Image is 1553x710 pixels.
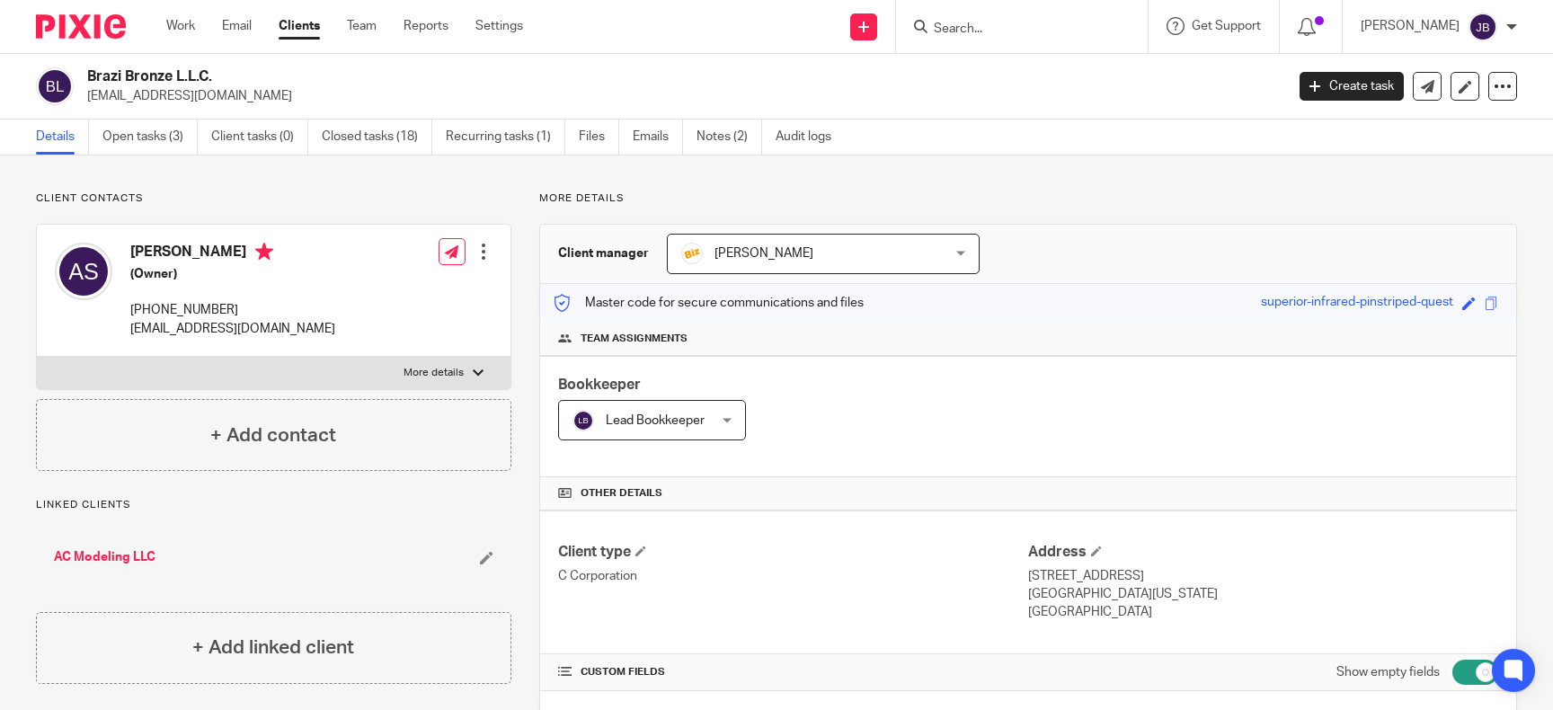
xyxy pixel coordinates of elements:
a: Clients [279,17,320,35]
h4: + Add contact [210,422,336,449]
a: Email [222,17,252,35]
a: Open tasks (3) [102,120,198,155]
a: Details [36,120,89,155]
h4: Address [1028,543,1498,562]
span: Team assignments [581,332,688,346]
a: AC Modeling LLC [54,548,155,566]
img: svg%3E [55,243,112,300]
h4: [PERSON_NAME] [130,243,335,265]
span: [PERSON_NAME] [714,247,813,260]
a: Notes (2) [697,120,762,155]
p: [EMAIL_ADDRESS][DOMAIN_NAME] [130,320,335,338]
img: svg%3E [1469,13,1497,41]
p: More details [539,191,1517,206]
a: Recurring tasks (1) [446,120,565,155]
a: Settings [475,17,523,35]
a: Client tasks (0) [211,120,308,155]
div: superior-infrared-pinstriped-quest [1261,293,1453,314]
a: Create task [1300,72,1404,101]
a: Emails [633,120,683,155]
h4: Client type [558,543,1028,562]
span: Other details [581,486,662,501]
h3: Client manager [558,244,649,262]
a: Closed tasks (18) [322,120,432,155]
span: Lead Bookkeeper [606,414,705,427]
h4: CUSTOM FIELDS [558,665,1028,679]
a: Reports [404,17,448,35]
p: C Corporation [558,567,1028,585]
input: Search [932,22,1094,38]
span: Bookkeeper [558,377,641,392]
span: Get Support [1192,20,1261,32]
a: Work [166,17,195,35]
p: Client contacts [36,191,511,206]
label: Show empty fields [1336,663,1440,681]
h2: Brazi Bronze L.L.C. [87,67,1035,86]
img: Pixie [36,14,126,39]
p: [PERSON_NAME] [1361,17,1460,35]
p: More details [404,366,464,380]
p: Master code for secure communications and files [554,294,864,312]
p: [STREET_ADDRESS] [1028,567,1498,585]
h5: (Owner) [130,265,335,283]
img: svg%3E [36,67,74,105]
p: [PHONE_NUMBER] [130,301,335,319]
i: Primary [255,243,273,261]
p: Linked clients [36,498,511,512]
a: Audit logs [776,120,845,155]
p: [GEOGRAPHIC_DATA][US_STATE] [1028,585,1498,603]
img: svg%3E [572,410,594,431]
img: siteIcon.png [681,243,703,264]
p: [GEOGRAPHIC_DATA] [1028,603,1498,621]
p: [EMAIL_ADDRESS][DOMAIN_NAME] [87,87,1273,105]
a: Team [347,17,377,35]
a: Files [579,120,619,155]
h4: + Add linked client [192,634,354,661]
